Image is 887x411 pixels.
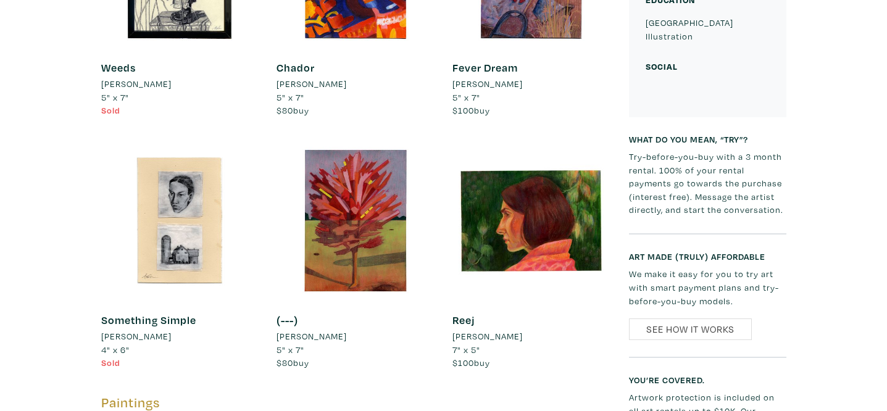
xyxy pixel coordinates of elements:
[452,313,475,327] a: Reej
[452,330,523,343] li: [PERSON_NAME]
[277,104,309,116] span: buy
[101,60,136,75] a: Weeds
[277,91,304,103] span: 5" x 7"
[277,313,298,327] a: (---)
[452,357,490,368] span: buy
[452,357,474,368] span: $100
[277,60,315,75] a: Chador
[452,60,518,75] a: Fever Dream
[101,394,610,411] h5: Paintings
[101,330,259,343] a: [PERSON_NAME]
[452,344,480,355] span: 7" x 5"
[629,150,786,217] p: Try-before-you-buy with a 3 month rental. 100% of your rental payments go towards the purchase (i...
[452,104,490,116] span: buy
[452,91,480,103] span: 5" x 7"
[277,357,309,368] span: buy
[629,134,786,144] h6: What do you mean, “try”?
[101,313,196,327] a: Something Simple
[277,344,304,355] span: 5" x 7"
[101,330,172,343] li: [PERSON_NAME]
[629,251,786,262] h6: Art made (truly) affordable
[101,104,120,116] span: Sold
[277,104,293,116] span: $80
[629,375,786,385] h6: You’re covered.
[101,91,129,103] span: 5" x 7"
[452,77,610,91] a: [PERSON_NAME]
[629,267,786,307] p: We make it easy for you to try art with smart payment plans and try-before-you-buy models.
[452,104,474,116] span: $100
[629,318,752,340] a: See How It Works
[277,77,434,91] a: [PERSON_NAME]
[101,77,259,91] a: [PERSON_NAME]
[101,77,172,91] li: [PERSON_NAME]
[277,330,347,343] li: [PERSON_NAME]
[646,60,678,72] small: Social
[101,344,130,355] span: 4" x 6"
[277,357,293,368] span: $80
[452,330,610,343] a: [PERSON_NAME]
[277,330,434,343] a: [PERSON_NAME]
[452,77,523,91] li: [PERSON_NAME]
[277,77,347,91] li: [PERSON_NAME]
[101,357,120,368] span: Sold
[646,16,770,43] p: [GEOGRAPHIC_DATA] Illustration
